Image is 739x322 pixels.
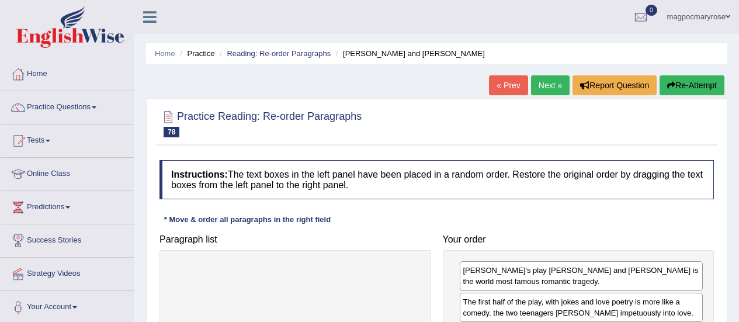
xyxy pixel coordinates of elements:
[460,293,703,322] div: The first half of the play, with jokes and love poetry is more like a comedy. the two teenagers [...
[460,261,703,290] div: [PERSON_NAME]'s play [PERSON_NAME] and [PERSON_NAME] is the world most famous romantic tragedy.
[159,108,362,137] h2: Practice Reading: Re-order Paragraphs
[164,127,179,137] span: 78
[227,49,331,58] a: Reading: Re-order Paragraphs
[489,75,528,95] a: « Prev
[1,224,134,254] a: Success Stories
[1,258,134,287] a: Strategy Videos
[1,58,134,87] a: Home
[1,124,134,154] a: Tests
[159,160,714,199] h4: The text boxes in the left panel have been placed in a random order. Restore the original order b...
[1,158,134,187] a: Online Class
[443,234,714,245] h4: Your order
[1,191,134,220] a: Predictions
[159,214,335,225] div: * Move & order all paragraphs in the right field
[333,48,485,59] li: [PERSON_NAME] and [PERSON_NAME]
[531,75,570,95] a: Next »
[646,5,657,16] span: 0
[573,75,657,95] button: Report Question
[1,291,134,320] a: Your Account
[177,48,214,59] li: Practice
[155,49,175,58] a: Home
[1,91,134,120] a: Practice Questions
[660,75,724,95] button: Re-Attempt
[159,234,431,245] h4: Paragraph list
[171,169,228,179] b: Instructions:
